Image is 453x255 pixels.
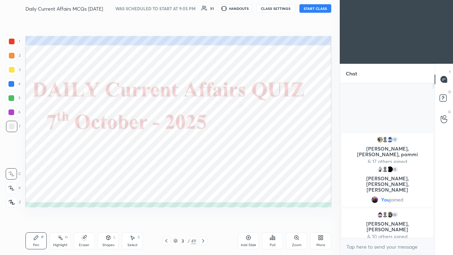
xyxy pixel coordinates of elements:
[218,4,252,13] button: HANDOUTS
[256,4,295,13] button: CLASS SETTINGS
[386,136,394,143] img: 24807304_3B0BF271-1261-4F2E-8F7D-4E107C0EFBF8.png
[340,132,435,238] div: grid
[340,64,363,83] p: Chat
[382,211,389,218] img: default.png
[346,234,429,239] p: & 10 others joined
[377,136,384,143] img: 9fa7bf8553334bbd9e62e44eefea313a.33957240_3
[390,197,403,203] span: joined
[179,239,186,243] div: 3
[386,211,394,218] img: c381dd117fb64cc1853a3bc11d0ec16d.jpg
[377,166,384,173] img: 83eaa644e1244bc0ac7487702bf45c50.jpg
[292,243,302,247] div: Zoom
[346,176,429,193] p: [PERSON_NAME], [PERSON_NAME], [PERSON_NAME]
[53,243,68,247] div: Highlight
[65,236,68,239] div: H
[191,238,196,244] div: 49
[346,146,429,157] p: [PERSON_NAME], [PERSON_NAME], pammi
[270,243,275,247] div: Poll
[6,168,21,180] div: C
[316,243,325,247] div: More
[391,136,398,143] div: 17
[114,236,116,239] div: L
[448,89,451,95] p: D
[391,166,398,173] div: 15
[6,197,21,208] div: Z
[382,166,389,173] img: default.png
[449,69,451,75] p: T
[79,243,90,247] div: Eraser
[6,121,21,132] div: 7
[382,136,389,143] img: default.png
[6,64,21,75] div: 3
[241,243,256,247] div: Add Slide
[6,78,21,90] div: 4
[102,243,114,247] div: Shapes
[381,197,390,203] span: You
[127,243,138,247] div: Select
[391,211,398,218] div: 10
[448,109,451,114] p: G
[6,50,21,61] div: 2
[299,4,331,13] button: START CLASS
[25,5,103,12] h4: Daily Current Affairs MCQs [DATE]
[6,92,21,104] div: 5
[377,211,384,218] img: 18482536_3ED7FC66-C41C-40E4-82AF-FB12F21E7B64.png
[371,196,378,203] img: 9f6b1010237b4dfe9863ee218648695e.jpg
[346,221,429,232] p: [PERSON_NAME], [PERSON_NAME]
[138,236,140,239] div: S
[6,182,21,194] div: X
[115,5,196,12] h5: WAS SCHEDULED TO START AT 9:05 PM
[33,243,39,247] div: Pen
[386,166,394,173] img: 26db012f0ba848c983838dba00734e19.jpg
[6,36,20,47] div: 1
[6,107,21,118] div: 6
[188,239,190,243] div: /
[346,159,429,164] p: & 17 others joined
[41,236,44,239] div: P
[210,7,214,10] div: 51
